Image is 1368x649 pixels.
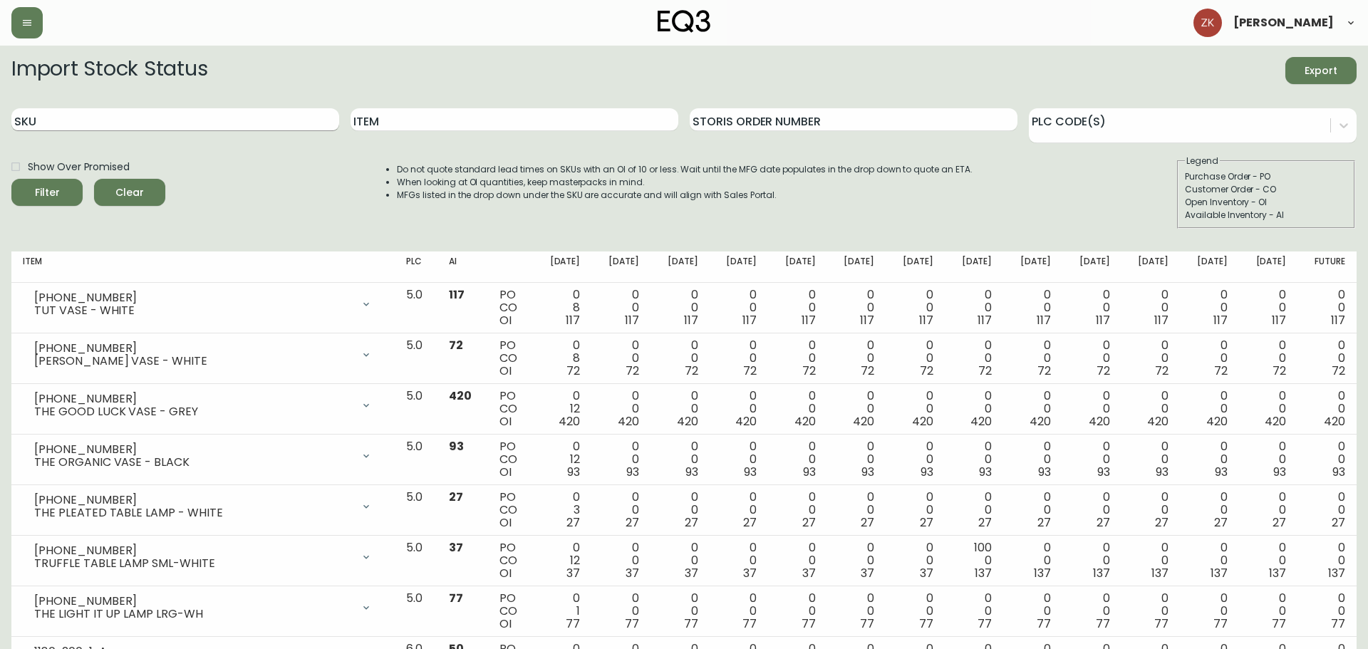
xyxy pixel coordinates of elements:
div: 0 0 [1074,440,1110,479]
h2: Import Stock Status [11,57,207,84]
div: 0 0 [839,390,875,428]
div: 0 0 [1015,339,1051,378]
span: 72 [920,363,933,379]
div: 0 3 [544,491,581,529]
div: 0 0 [1133,339,1169,378]
td: 5.0 [395,485,438,536]
span: 27 [1097,514,1110,531]
div: 0 0 [1250,339,1287,378]
div: 0 0 [1133,541,1169,580]
th: Item [11,251,395,283]
span: 27 [685,514,698,531]
li: Do not quote standard lead times on SKUs with an OI of 10 or less. Wait until the MFG date popula... [397,163,973,176]
span: 27 [1037,514,1051,531]
td: 5.0 [395,435,438,485]
span: 93 [685,464,698,480]
span: 27 [626,514,639,531]
div: 0 0 [1309,339,1345,378]
span: 77 [978,616,992,632]
span: 117 [742,312,757,328]
div: 0 0 [1309,541,1345,580]
th: Future [1297,251,1357,283]
div: 0 0 [1133,491,1169,529]
span: 72 [685,363,698,379]
div: 0 0 [1074,541,1110,580]
div: 0 0 [720,289,757,327]
span: 37 [743,565,757,581]
div: 0 0 [1015,592,1051,630]
div: [PHONE_NUMBER]THE PLEATED TABLE LAMP - WHITE [23,491,383,522]
div: 0 0 [1191,440,1228,479]
span: 27 [1155,514,1168,531]
span: 37 [861,565,874,581]
span: OI [499,464,512,480]
span: 93 [1097,464,1110,480]
th: [DATE] [1062,251,1121,283]
span: 37 [920,565,933,581]
div: [PHONE_NUMBER]TUT VASE - WHITE [23,289,383,320]
div: 0 0 [839,541,875,580]
div: 0 0 [603,440,639,479]
div: 0 0 [1015,289,1051,327]
th: [DATE] [651,251,710,283]
span: 27 [449,489,463,505]
div: 0 0 [662,541,698,580]
span: 117 [978,312,992,328]
legend: Legend [1185,155,1220,167]
div: PO CO [499,390,522,428]
button: Clear [94,179,165,206]
div: THE PLEATED TABLE LAMP - WHITE [34,507,352,519]
span: 27 [1332,514,1345,531]
span: 420 [970,413,992,430]
div: 0 0 [1191,390,1228,428]
span: 93 [567,464,580,480]
div: 0 0 [956,339,993,378]
span: 72 [1037,363,1051,379]
div: 0 0 [1074,289,1110,327]
span: [PERSON_NAME] [1233,17,1334,28]
div: 0 0 [897,390,933,428]
div: 0 0 [720,491,757,529]
span: 93 [921,464,933,480]
div: 0 0 [603,592,639,630]
span: 420 [1030,413,1051,430]
span: OI [499,565,512,581]
span: 77 [802,616,816,632]
span: 420 [677,413,698,430]
span: 137 [1034,565,1051,581]
div: 0 0 [720,339,757,378]
div: PO CO [499,289,522,327]
span: OI [499,514,512,531]
div: Filter [35,184,60,202]
span: 93 [626,464,639,480]
span: 420 [735,413,757,430]
div: THE GOOD LUCK VASE - GREY [34,405,352,418]
div: 0 0 [662,592,698,630]
div: 0 0 [1250,390,1287,428]
li: MFGs listed in the drop down under the SKU are accurate and will align with Sales Portal. [397,189,973,202]
div: 0 0 [720,390,757,428]
div: 0 0 [1309,289,1345,327]
div: [PHONE_NUMBER] [34,544,352,557]
div: 0 0 [897,541,933,580]
span: 117 [802,312,816,328]
span: 72 [1097,363,1110,379]
div: 0 0 [1191,339,1228,378]
div: 0 0 [897,339,933,378]
div: [PHONE_NUMBER][PERSON_NAME] VASE - WHITE [23,339,383,370]
td: 5.0 [395,283,438,333]
div: 0 0 [1074,390,1110,428]
div: PO CO [499,592,522,630]
div: Available Inventory - AI [1185,209,1347,222]
div: 0 0 [603,390,639,428]
div: [PHONE_NUMBER]THE GOOD LUCK VASE - GREY [23,390,383,421]
span: 27 [566,514,580,531]
span: 137 [1328,565,1345,581]
span: 420 [449,388,472,404]
span: 117 [1096,312,1110,328]
span: 117 [625,312,639,328]
div: TUT VASE - WHITE [34,304,352,317]
div: 0 0 [1074,592,1110,630]
div: PO CO [499,491,522,529]
th: [DATE] [533,251,592,283]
